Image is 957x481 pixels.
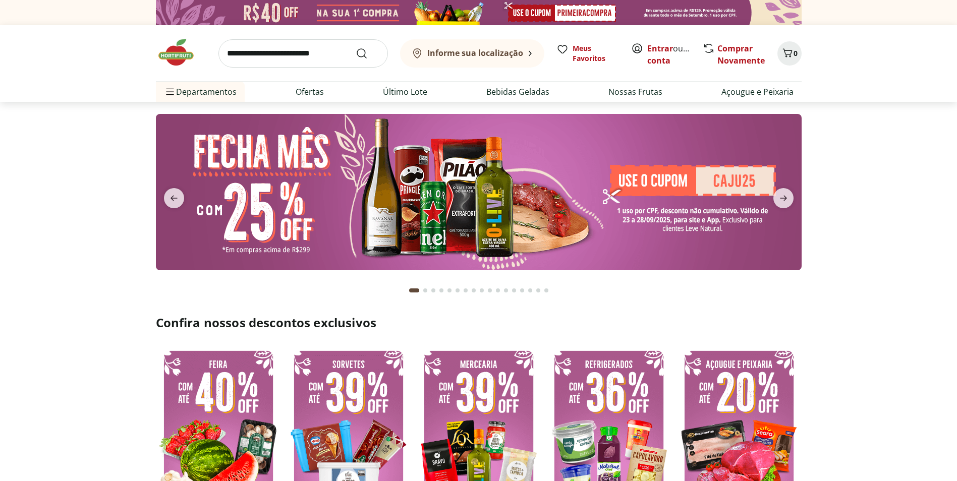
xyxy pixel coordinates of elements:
[437,278,445,303] button: Go to page 4 from fs-carousel
[647,43,703,66] a: Criar conta
[421,278,429,303] button: Go to page 2 from fs-carousel
[156,315,802,331] h2: Confira nossos descontos exclusivos
[717,43,765,66] a: Comprar Novamente
[383,86,427,98] a: Último Lote
[478,278,486,303] button: Go to page 9 from fs-carousel
[534,278,542,303] button: Go to page 16 from fs-carousel
[164,80,176,104] button: Menu
[486,86,549,98] a: Bebidas Geladas
[400,39,544,68] button: Informe sua localização
[647,43,673,54] a: Entrar
[556,43,619,64] a: Meus Favoritos
[156,188,192,208] button: previous
[573,43,619,64] span: Meus Favoritos
[164,80,237,104] span: Departamentos
[518,278,526,303] button: Go to page 14 from fs-carousel
[218,39,388,68] input: search
[721,86,794,98] a: Açougue e Peixaria
[608,86,662,98] a: Nossas Frutas
[470,278,478,303] button: Go to page 8 from fs-carousel
[407,278,421,303] button: Current page from fs-carousel
[502,278,510,303] button: Go to page 12 from fs-carousel
[794,48,798,58] span: 0
[356,47,380,59] button: Submit Search
[510,278,518,303] button: Go to page 13 from fs-carousel
[454,278,462,303] button: Go to page 6 from fs-carousel
[765,188,802,208] button: next
[526,278,534,303] button: Go to page 15 from fs-carousel
[156,114,802,270] img: banana
[427,47,523,58] b: Informe sua localização
[486,278,494,303] button: Go to page 10 from fs-carousel
[445,278,454,303] button: Go to page 5 from fs-carousel
[777,41,802,66] button: Carrinho
[156,37,206,68] img: Hortifruti
[494,278,502,303] button: Go to page 11 from fs-carousel
[462,278,470,303] button: Go to page 7 from fs-carousel
[647,42,692,67] span: ou
[296,86,324,98] a: Ofertas
[429,278,437,303] button: Go to page 3 from fs-carousel
[542,278,550,303] button: Go to page 17 from fs-carousel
